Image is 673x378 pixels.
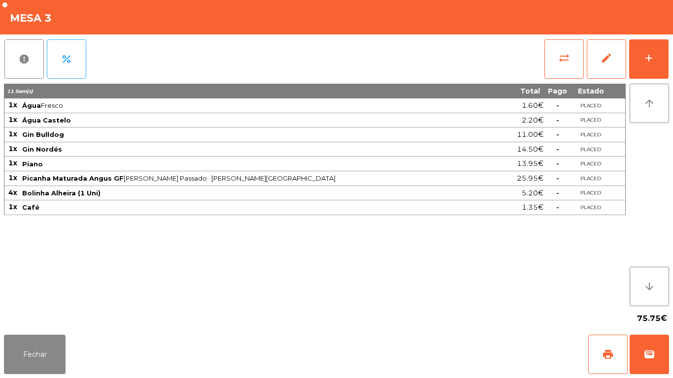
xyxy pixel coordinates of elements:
span: report [18,53,30,65]
span: [PERSON_NAME] Passado · [PERSON_NAME][GEOGRAPHIC_DATA] [22,174,501,182]
td: PLACED [571,200,610,215]
span: 13.95€ [517,157,543,170]
span: - [556,159,559,168]
button: Fechar [4,335,66,374]
td: PLACED [571,186,610,201]
th: Pago [544,84,571,98]
button: report [4,39,44,79]
span: 5.20€ [522,187,543,200]
td: PLACED [571,171,610,186]
button: wallet [630,335,669,374]
span: 1.60€ [522,99,543,112]
span: - [556,130,559,139]
span: 1.35€ [522,201,543,214]
i: arrow_upward [643,97,655,109]
span: 2.20€ [522,114,543,127]
span: 11 item(s) [7,88,33,94]
span: 75.75€ [637,311,667,326]
span: 11.00€ [517,128,543,141]
th: Total [502,84,544,98]
td: PLACED [571,157,610,171]
span: Fresco [22,101,501,109]
span: Gin Bulldog [22,130,64,138]
button: edit [587,39,626,79]
button: arrow_downward [630,267,669,306]
button: sync_alt [544,39,584,79]
span: Bolinha Alheira (1 Uni) [22,189,101,197]
span: 1x [8,158,17,167]
span: sync_alt [558,52,570,64]
span: 1x [8,202,17,211]
span: wallet [643,348,655,360]
span: - [556,101,559,110]
span: edit [601,52,612,64]
span: - [556,145,559,154]
span: - [556,174,559,183]
span: 4x [8,188,17,197]
span: print [602,348,614,360]
span: - [556,116,559,125]
span: 1x [8,129,17,138]
span: Piano [22,160,43,168]
div: add [643,52,655,64]
i: arrow_downward [643,281,655,292]
td: PLACED [571,127,610,142]
span: Café [22,203,39,211]
span: percent [61,53,72,65]
span: 1x [8,173,17,182]
span: Água [22,101,41,109]
td: PLACED [571,113,610,128]
td: PLACED [571,98,610,113]
button: print [588,335,628,374]
span: 1x [8,100,17,109]
span: Picanha Maturada Angus GF [22,174,124,182]
button: arrow_upward [630,84,669,123]
th: Estado [571,84,610,98]
button: add [629,39,669,79]
span: 25.95€ [517,172,543,185]
span: 1x [8,144,17,153]
span: Água Castelo [22,116,71,124]
span: Gin Nordés [22,145,62,153]
span: 1x [8,115,17,124]
h4: Mesa 3 [10,11,52,26]
span: - [556,189,559,197]
span: - [556,203,559,212]
td: PLACED [571,142,610,157]
button: percent [47,39,86,79]
span: 14.50€ [517,143,543,156]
